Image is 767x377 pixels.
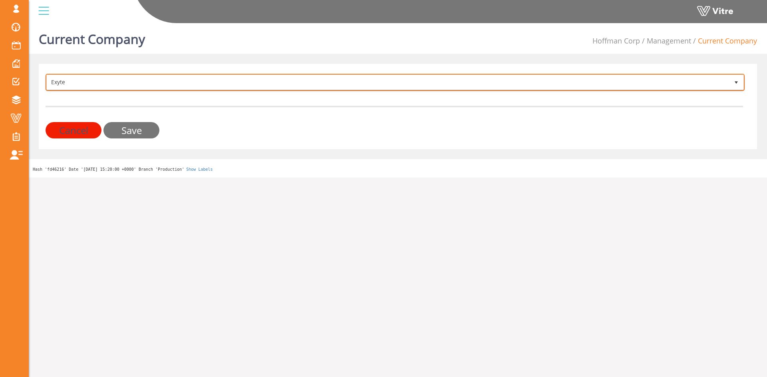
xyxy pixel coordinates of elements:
[186,167,213,172] a: Show Labels
[46,122,101,138] input: Cancel
[103,122,159,138] input: Save
[640,36,691,46] li: Management
[592,36,640,45] a: Hoffman Corp
[691,36,757,46] li: Current Company
[47,75,729,89] span: Exyte
[729,75,743,89] span: select
[39,20,145,54] h1: Current Company
[33,167,184,172] span: Hash 'fd46216' Date '[DATE] 15:20:00 +0000' Branch 'Production'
